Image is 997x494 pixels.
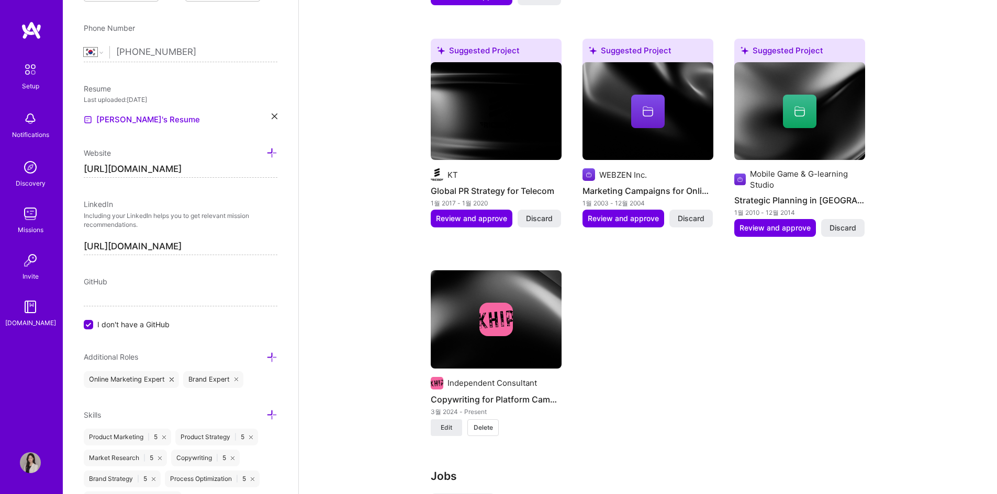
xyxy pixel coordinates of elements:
[678,213,704,224] span: Discard
[437,47,445,54] i: icon SuggestedTeams
[821,219,865,237] button: Discard
[84,429,171,445] div: Product Marketing 5
[84,470,161,487] div: Brand Strategy 5
[741,47,748,54] i: icon SuggestedTeams
[526,213,553,224] span: Discard
[23,271,39,282] div: Invite
[234,433,237,441] span: |
[431,62,562,160] img: cover
[589,47,597,54] i: icon SuggestedTeams
[431,270,562,369] img: cover
[740,223,811,233] span: Review and approve
[16,178,46,189] div: Discovery
[441,423,452,432] span: Edit
[436,213,507,224] span: Review and approve
[582,39,713,66] div: Suggested Project
[251,477,254,481] i: icon Close
[734,219,816,237] button: Review and approve
[431,377,443,389] img: Company logo
[21,21,42,40] img: logo
[272,113,277,119] i: icon Close
[479,95,513,128] img: Company logo
[479,303,513,336] img: Company logo
[431,168,443,181] img: Company logo
[431,198,562,209] div: 1월 2017 - 1월 2020
[431,469,865,482] h3: Jobs
[19,59,41,81] img: setup
[431,39,562,66] div: Suggested Project
[431,419,462,436] button: Edit
[84,24,135,32] span: Phone Number
[143,454,145,462] span: |
[84,94,277,105] div: Last uploaded: [DATE]
[84,148,111,157] span: Website
[431,406,562,417] div: 3월 2024 - Present
[20,108,41,129] img: bell
[734,207,865,218] div: 1월 2010 - 12월 2014
[175,429,258,445] div: Product Strategy 5
[582,62,713,160] img: cover
[158,456,162,460] i: icon Close
[734,62,865,160] img: cover
[137,475,139,483] span: |
[152,477,155,481] i: icon Close
[18,224,43,235] div: Missions
[84,371,179,388] div: Online Marketing Expert
[518,210,561,227] button: Discard
[84,84,111,93] span: Resume
[171,450,240,466] div: Copywriting 5
[20,296,41,317] img: guide book
[183,371,244,388] div: Brand Expert
[84,277,107,286] span: GitHub
[447,169,458,180] div: KT
[431,184,562,198] h4: Global PR Strategy for Telecom
[12,129,49,140] div: Notifications
[588,213,659,224] span: Review and approve
[97,319,170,330] span: I don't have a GitHub
[231,456,234,460] i: icon Close
[162,435,166,439] i: icon Close
[84,116,92,124] img: Resume
[582,168,595,181] img: Company logo
[750,168,865,190] div: Mobile Game & G-learning Studio
[599,169,647,180] div: WEBZEN Inc.
[20,452,41,473] img: User Avatar
[734,39,865,66] div: Suggested Project
[467,419,499,436] button: Delete
[84,410,101,419] span: Skills
[431,393,562,406] h4: Copywriting for Platform Campaign and Advertising Campaigns
[582,184,713,198] h4: Marketing Campaigns for Online Gaming
[84,161,277,178] input: http://...
[116,37,264,67] input: +1 (000) 000-0000
[582,210,664,227] button: Review and approve
[84,352,138,361] span: Additional Roles
[249,435,253,439] i: icon Close
[236,475,238,483] span: |
[669,210,713,227] button: Discard
[84,450,167,466] div: Market Research 5
[22,81,39,91] div: Setup
[447,377,537,388] div: Independent Consultant
[17,452,43,473] a: User Avatar
[84,113,200,126] a: [PERSON_NAME]'s Resume
[734,193,865,207] h4: Strategic Planning in [GEOGRAPHIC_DATA] and EdTech
[170,377,174,382] i: icon Close
[216,454,218,462] span: |
[431,210,512,227] button: Review and approve
[734,173,746,186] img: Company logo
[165,470,260,487] div: Process Optimization 5
[20,203,41,224] img: teamwork
[20,250,41,271] img: Invite
[148,433,150,441] span: |
[20,157,41,178] img: discovery
[474,423,493,432] span: Delete
[5,317,56,328] div: [DOMAIN_NAME]
[830,223,856,233] span: Discard
[234,377,239,382] i: icon Close
[84,212,277,229] p: Including your LinkedIn helps you to get relevant mission recommendations.
[84,200,113,209] span: LinkedIn
[582,198,713,209] div: 1월 2003 - 12월 2004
